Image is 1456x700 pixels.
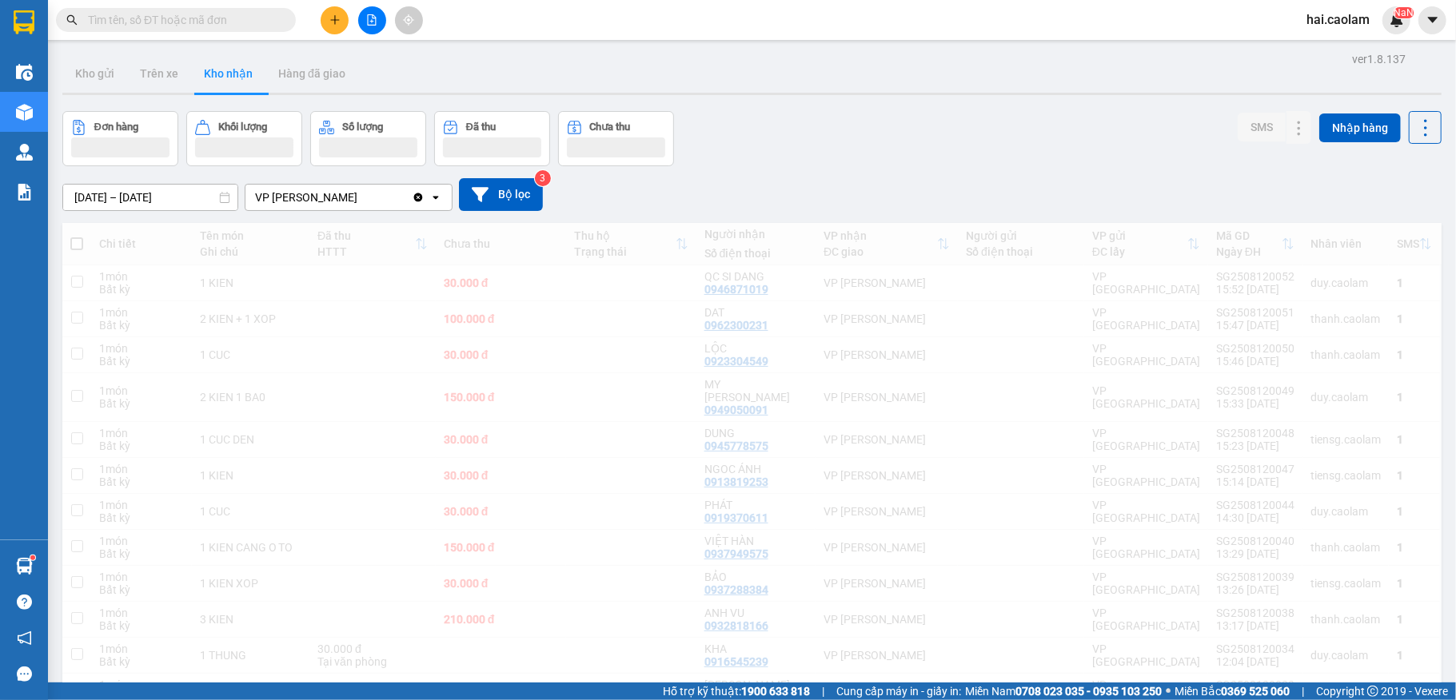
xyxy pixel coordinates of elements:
span: aim [403,14,414,26]
img: warehouse-icon [16,104,33,121]
img: logo-vxr [14,10,34,34]
button: Số lượng [310,111,426,166]
img: solution-icon [16,184,33,201]
button: file-add [358,6,386,34]
input: Selected VP Phan Thiết. [359,189,361,205]
div: Chưa thu [590,121,631,133]
input: Select a date range. [63,185,237,210]
span: | [822,682,824,700]
span: copyright [1367,686,1378,697]
span: | [1302,682,1304,700]
button: Kho nhận [191,54,265,93]
svg: Clear value [412,191,425,204]
button: Nhập hàng [1319,113,1401,142]
img: icon-new-feature [1390,13,1404,27]
button: Chưa thu [558,111,674,166]
strong: 0708 023 035 - 0935 103 250 [1015,685,1162,698]
button: Kho gửi [62,54,127,93]
img: logo.jpg [174,20,212,58]
button: plus [321,6,349,34]
span: message [17,666,32,682]
div: VP [PERSON_NAME] [255,189,357,205]
button: caret-down [1418,6,1446,34]
sup: NaN [1394,7,1414,18]
span: Hỗ trợ kỹ thuật: [663,682,810,700]
span: notification [17,630,32,646]
button: Đơn hàng [62,111,178,166]
div: Đơn hàng [94,121,138,133]
span: caret-down [1426,13,1440,27]
button: SMS [1238,113,1286,141]
span: ⚪️ [1166,688,1171,694]
button: Hàng đã giao [265,54,358,93]
button: Bộ lọc [459,178,543,211]
strong: 0369 525 060 [1221,685,1290,698]
img: warehouse-icon [16,64,33,81]
sup: 1 [30,555,35,560]
span: question-circle [17,595,32,610]
img: warehouse-icon [16,144,33,161]
li: (c) 2017 [134,76,220,96]
div: Số lượng [342,121,383,133]
b: [DOMAIN_NAME] [134,61,220,74]
svg: open [429,191,442,204]
div: Khối lượng [218,121,267,133]
sup: 3 [535,170,551,186]
div: ver 1.8.137 [1352,50,1406,68]
div: Đã thu [466,121,496,133]
span: plus [329,14,341,26]
button: aim [395,6,423,34]
span: search [66,14,78,26]
span: hai.caolam [1294,10,1382,30]
span: Miền Bắc [1175,682,1290,700]
b: [PERSON_NAME] [20,103,90,178]
button: Đã thu [434,111,550,166]
button: Trên xe [127,54,191,93]
b: BIÊN NHẬN GỬI HÀNG HÓA [103,23,154,153]
input: Tìm tên, số ĐT hoặc mã đơn [88,11,277,29]
span: file-add [366,14,377,26]
span: Miền Nam [965,682,1162,700]
img: warehouse-icon [16,558,33,575]
strong: 1900 633 818 [741,685,810,698]
button: Khối lượng [186,111,302,166]
span: Cung cấp máy in - giấy in: [836,682,961,700]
